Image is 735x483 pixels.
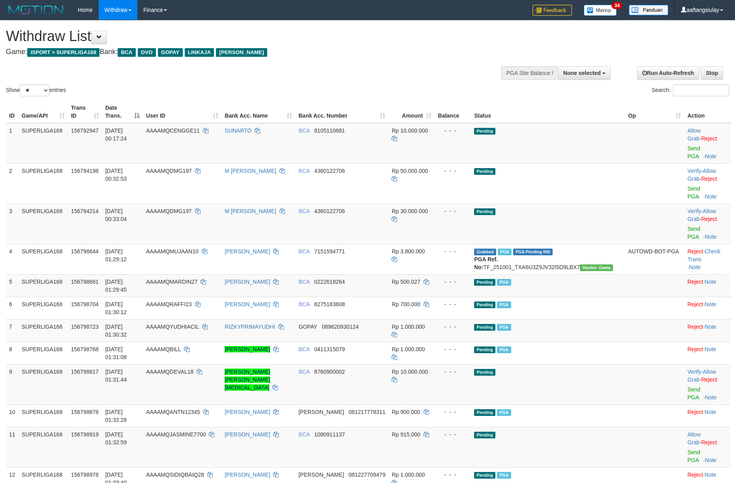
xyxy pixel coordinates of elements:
[705,394,717,401] a: Note
[684,163,731,204] td: · ·
[684,101,731,123] th: Action
[501,66,558,80] div: PGA Site Balance /
[298,409,344,415] span: [PERSON_NAME]
[497,324,511,331] span: Marked by aafnonsreyleab
[687,168,716,182] span: ·
[392,127,428,134] span: Rp 10.000.000
[684,319,731,342] td: ·
[71,472,99,478] span: 156798978
[19,427,68,467] td: SUPERLIGA168
[474,369,495,376] span: Pending
[392,409,420,415] span: Rp 900.000
[611,2,622,9] span: 34
[438,207,468,215] div: - - -
[438,471,468,479] div: - - -
[687,185,700,200] a: Send PGA
[584,5,617,16] img: Button%20Memo.svg
[705,301,716,307] a: Note
[392,369,428,375] span: Rp 10.000.000
[225,472,270,478] a: [PERSON_NAME]
[392,301,420,307] span: Rp 700.000
[146,208,192,214] span: AAAAMQDMG197
[225,208,276,214] a: M [PERSON_NAME]
[701,376,717,383] a: Reject
[225,127,251,134] a: SUNARTO
[349,409,385,415] span: Copy 081217778311 to clipboard
[221,101,295,123] th: Bank Acc. Name: activate to sort column ascending
[298,248,309,255] span: BCA
[298,324,317,330] span: GOPAY
[225,168,276,174] a: M [PERSON_NAME]
[687,369,716,383] a: Allow Grab
[474,256,498,270] b: PGA Ref. No:
[146,248,199,255] span: AAAAMQMUJAAN10
[701,216,717,222] a: Reject
[298,369,309,375] span: BCA
[687,248,703,255] a: Reject
[314,279,345,285] span: Copy 0222618264 to clipboard
[71,248,99,255] span: 156798644
[471,244,625,274] td: TF_251001_TXA6U3Z9JV32I5D9LBX7
[105,409,127,423] span: [DATE] 01:32:28
[298,346,309,352] span: BCA
[687,248,720,262] a: Check Trans
[225,409,270,415] a: [PERSON_NAME]
[19,123,68,164] td: SUPERLIGA168
[225,346,270,352] a: [PERSON_NAME]
[314,431,345,438] span: Copy 1080911137 to clipboard
[392,324,425,330] span: Rp 1.000.000
[705,279,716,285] a: Note
[684,427,731,467] td: ·
[19,101,68,123] th: Game/API: activate to sort column ascending
[146,168,192,174] span: AAAAMQDMG197
[19,319,68,342] td: SUPERLIGA168
[146,431,206,438] span: AAAAMQJASMINE7700
[295,101,388,123] th: Bank Acc. Number: activate to sort column ascending
[71,409,99,415] span: 156798878
[684,204,731,244] td: · ·
[687,369,716,383] span: ·
[687,472,703,478] a: Reject
[158,48,183,57] span: GOPAY
[146,409,200,415] span: AAAAMQANTN12345
[687,168,716,182] a: Allow Grab
[438,300,468,308] div: - - -
[474,432,495,438] span: Pending
[105,346,127,360] span: [DATE] 01:31:08
[392,346,425,352] span: Rp 1.000.000
[314,168,345,174] span: Copy 4360122706 to clipboard
[687,208,716,222] a: Allow Grab
[6,84,66,96] label: Show entries
[625,101,684,123] th: Op: activate to sort column ascending
[6,364,19,404] td: 9
[625,244,684,274] td: AUTOWD-BOT-PGA
[118,48,135,57] span: BCA
[6,28,482,44] h1: Withdraw List
[298,127,309,134] span: BCA
[138,48,156,57] span: OVO
[637,66,699,80] a: Run Auto-Refresh
[185,48,214,57] span: LINKAJA
[71,279,99,285] span: 156798681
[497,346,511,353] span: Marked by aafnonsreyleab
[563,70,601,76] span: None selected
[558,66,611,80] button: None selected
[474,409,495,416] span: Pending
[314,248,345,255] span: Copy 7151594771 to clipboard
[687,208,716,222] span: ·
[146,346,181,352] span: AAAAMQBILL
[392,431,420,438] span: Rp 915.000
[298,168,309,174] span: BCA
[580,264,613,271] span: Vendor URL: https://trx31.1velocity.biz
[388,101,435,123] th: Amount: activate to sort column ascending
[19,163,68,204] td: SUPERLIGA168
[438,167,468,175] div: - - -
[6,244,19,274] td: 4
[105,127,127,142] span: [DATE] 00:17:24
[474,128,495,135] span: Pending
[705,193,717,200] a: Note
[6,274,19,297] td: 5
[438,368,468,376] div: - - -
[225,279,270,285] a: [PERSON_NAME]
[349,472,385,478] span: Copy 081227709479 to clipboard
